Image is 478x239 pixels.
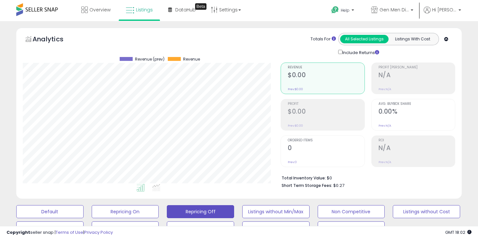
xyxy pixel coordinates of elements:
strong: Copyright [7,229,30,235]
h5: Analytics [33,35,76,45]
span: Avg. Buybox Share [378,102,455,106]
button: suppressed [167,221,234,234]
div: Totals For [311,36,336,42]
b: Total Inventory Value: [282,175,326,181]
span: DataHub [175,7,196,13]
a: Privacy Policy [84,229,113,235]
span: Profit [PERSON_NAME] [378,66,455,69]
button: Non Competitive [318,205,385,218]
span: Ordered Items [288,139,364,142]
span: Revenue (prev) [135,57,165,62]
small: Prev: 0 [288,160,297,164]
span: Listings [136,7,153,13]
span: 2025-10-13 18:02 GMT [445,229,471,235]
i: Get Help [331,6,339,14]
h2: 0.00% [378,108,455,117]
div: Include Returns [333,49,387,56]
button: Listings With Cost [388,35,437,43]
small: Prev: N/A [378,87,391,91]
span: Help [341,7,350,13]
li: $0 [282,174,450,181]
a: Terms of Use [56,229,83,235]
span: $0.27 [333,182,344,189]
span: Gen Men Distributor [379,7,409,13]
button: All Selected Listings [340,35,389,43]
button: Listings without Min/Max [242,205,310,218]
h2: 0 [288,144,364,153]
small: Prev: N/A [378,124,391,128]
span: ROI [378,139,455,142]
small: Prev: $0.00 [288,87,303,91]
small: Prev: N/A [378,160,391,164]
button: Default [16,205,84,218]
button: Deactivated & In Stock [16,221,84,234]
b: Short Term Storage Fees: [282,183,332,188]
h2: N/A [378,71,455,80]
button: ORDERS [242,221,310,234]
h2: N/A [378,144,455,153]
h2: $0.00 [288,71,364,80]
span: Revenue [288,66,364,69]
span: Overview [89,7,111,13]
a: Help [326,1,361,21]
div: Tooltip anchor [195,3,206,10]
button: Repricing On [92,205,159,218]
a: Hi [PERSON_NAME] [424,7,461,21]
button: Repricing Off [167,205,234,218]
button: Low Inv Fee [318,221,385,234]
h2: $0.00 [288,108,364,117]
span: Revenue [183,57,200,62]
div: seller snap | | [7,230,113,236]
button: new view [92,221,159,234]
span: Hi [PERSON_NAME] [432,7,457,13]
span: Profit [288,102,364,106]
button: Listings without Cost [393,205,460,218]
small: Prev: $0.00 [288,124,303,128]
